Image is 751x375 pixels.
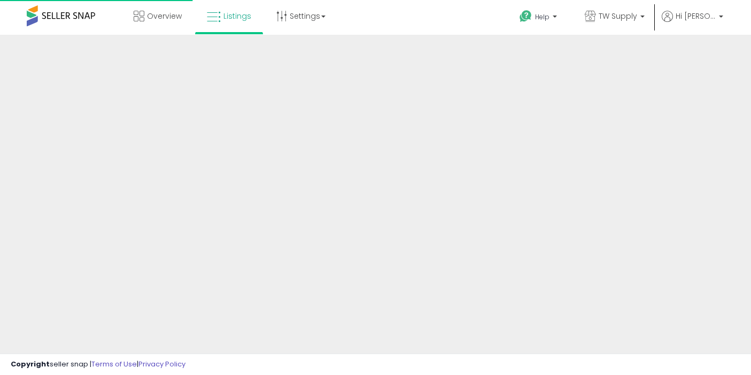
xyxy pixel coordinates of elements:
a: Terms of Use [91,359,137,369]
a: Privacy Policy [138,359,185,369]
i: Get Help [519,10,532,23]
span: Overview [147,11,182,21]
a: Hi [PERSON_NAME] [662,11,723,35]
a: Help [511,2,568,35]
span: Help [535,12,549,21]
span: TW Supply [599,11,637,21]
span: Hi [PERSON_NAME] [676,11,716,21]
span: Listings [223,11,251,21]
strong: Copyright [11,359,50,369]
div: seller snap | | [11,359,185,370]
